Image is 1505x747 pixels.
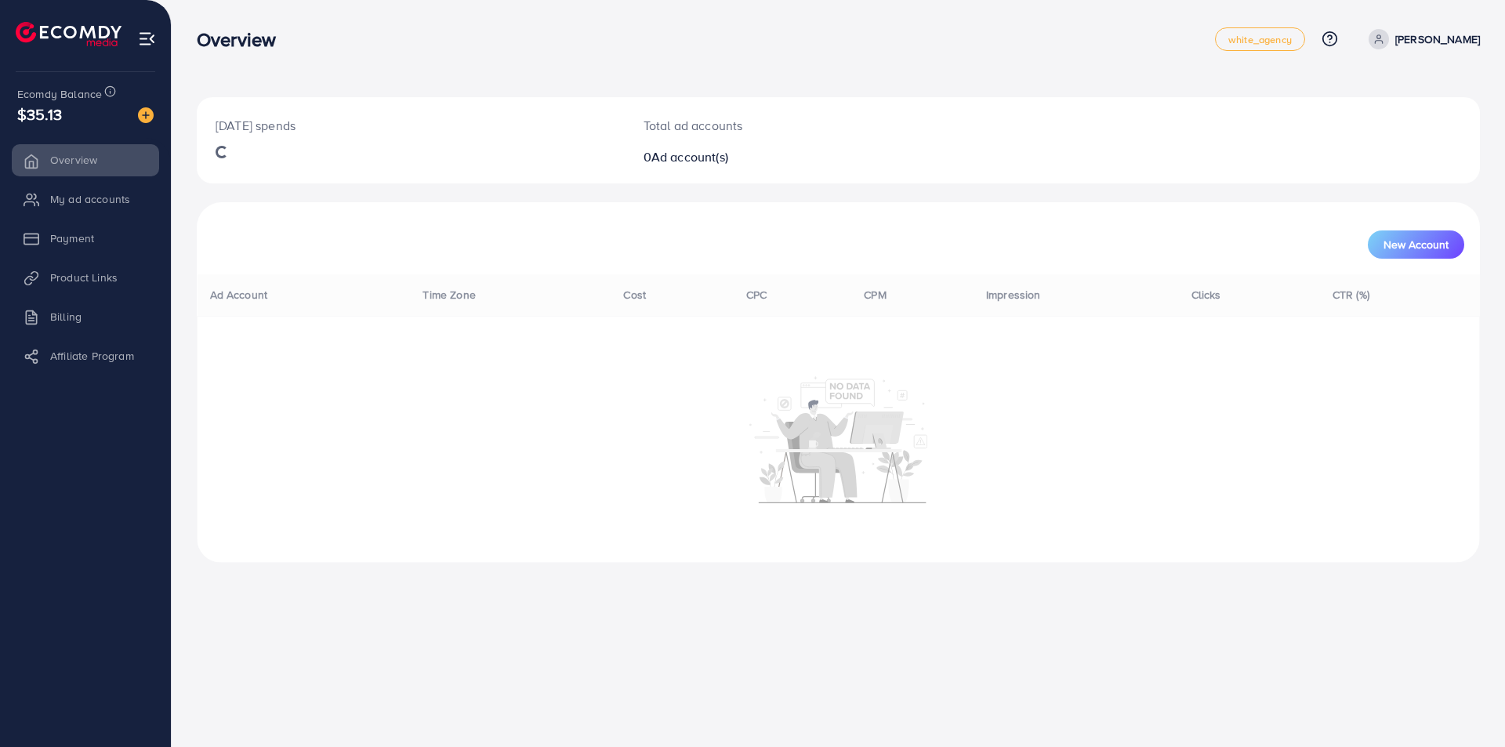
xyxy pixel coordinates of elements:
[651,148,728,165] span: Ad account(s)
[16,22,121,46] img: logo
[138,107,154,123] img: image
[197,28,288,51] h3: Overview
[1395,30,1480,49] p: [PERSON_NAME]
[1215,27,1305,51] a: white_agency
[17,86,102,102] span: Ecomdy Balance
[216,116,606,135] p: [DATE] spends
[1228,34,1292,45] span: white_agency
[1384,239,1449,250] span: New Account
[138,30,156,48] img: menu
[644,116,927,135] p: Total ad accounts
[644,150,927,165] h2: 0
[17,103,62,125] span: $35.13
[1368,230,1464,259] button: New Account
[1362,29,1480,49] a: [PERSON_NAME]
